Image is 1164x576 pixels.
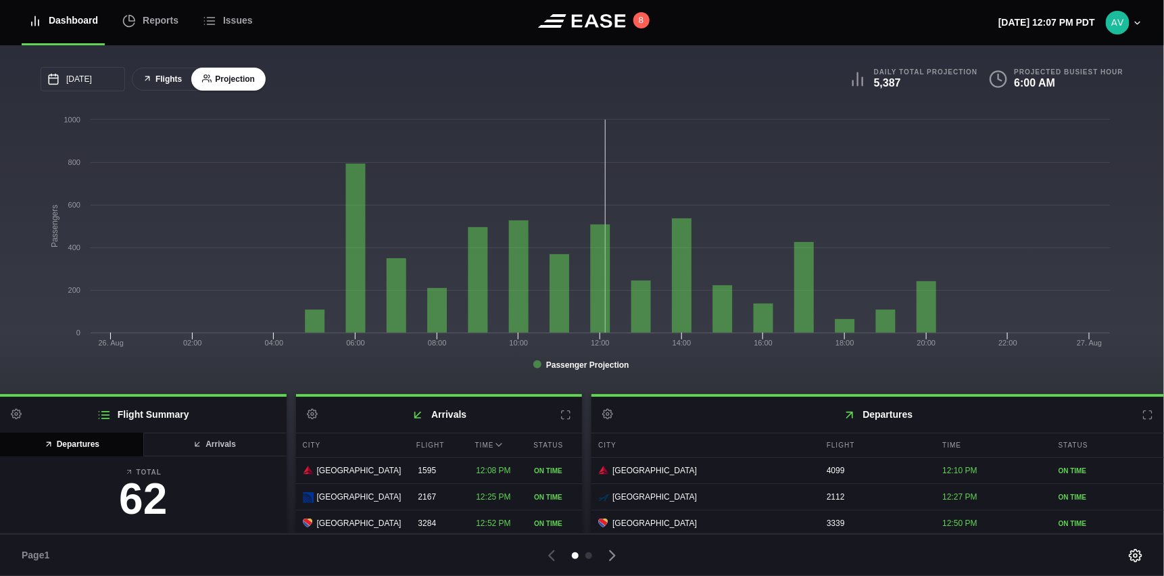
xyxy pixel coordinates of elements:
b: Daily Total Projection [874,68,978,76]
div: 4099 [820,458,932,483]
button: Projection [191,68,266,91]
text: 06:00 [346,339,365,347]
b: Projected Busiest Hour [1015,68,1123,76]
span: [GEOGRAPHIC_DATA] [612,491,697,503]
span: [GEOGRAPHIC_DATA] [612,517,697,529]
b: Total [11,467,276,477]
div: City [591,433,817,457]
text: 22:00 [998,339,1017,347]
span: 12:25 PM [476,492,510,502]
div: Flight [820,433,932,457]
text: 16:00 [754,339,773,347]
span: 12:27 PM [942,492,977,502]
text: 14:00 [673,339,692,347]
div: City [296,433,406,457]
div: Time [936,433,1048,457]
text: 20:00 [917,339,936,347]
img: 9eca6f7b035e9ca54b5c6e3bab63db89 [1106,11,1130,34]
span: [GEOGRAPHIC_DATA] [317,517,402,529]
b: 6:00 AM [1015,77,1056,89]
div: Status [1052,433,1164,457]
p: [DATE] 12:07 PM PDT [998,16,1095,30]
tspan: 26. Aug [98,339,123,347]
div: 3339 [820,510,932,536]
span: Page 1 [22,548,55,562]
text: 0 [76,329,80,337]
text: 800 [68,158,80,166]
div: ON TIME [534,466,575,476]
h2: Arrivals [296,397,583,433]
input: mm/dd/yyyy [41,67,125,91]
div: 2167 [411,484,466,510]
div: ON TIME [1059,492,1157,502]
text: 10:00 [510,339,529,347]
text: 200 [68,286,80,294]
text: 08:00 [428,339,447,347]
button: 8 [633,12,650,28]
text: 400 [68,243,80,251]
div: 2112 [820,484,932,510]
div: Status [527,433,582,457]
div: ON TIME [1059,466,1157,476]
button: Arrivals [143,433,287,456]
button: Flights [132,68,193,91]
tspan: Passenger Projection [546,360,629,370]
h3: 62 [11,477,276,521]
div: ON TIME [534,492,575,502]
h2: Departures [591,397,1164,433]
b: 5,387 [874,77,901,89]
span: 12:52 PM [476,519,510,528]
span: 12:50 PM [942,519,977,528]
text: 12:00 [591,339,610,347]
div: Flight [410,433,465,457]
text: 600 [68,201,80,209]
text: 1000 [64,116,80,124]
span: [GEOGRAPHIC_DATA] [317,491,402,503]
span: 12:10 PM [942,466,977,475]
text: 02:00 [183,339,202,347]
div: 3284 [411,510,466,536]
span: 12:08 PM [476,466,510,475]
div: ON TIME [1059,519,1157,529]
tspan: 27. Aug [1077,339,1102,347]
span: [GEOGRAPHIC_DATA] [317,464,402,477]
text: 04:00 [265,339,284,347]
text: 18:00 [835,339,854,347]
div: ON TIME [534,519,575,529]
tspan: Passengers [50,205,59,247]
div: Time [468,433,524,457]
div: 1595 [411,458,466,483]
span: [GEOGRAPHIC_DATA] [612,464,697,477]
a: Total62 [11,467,276,527]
